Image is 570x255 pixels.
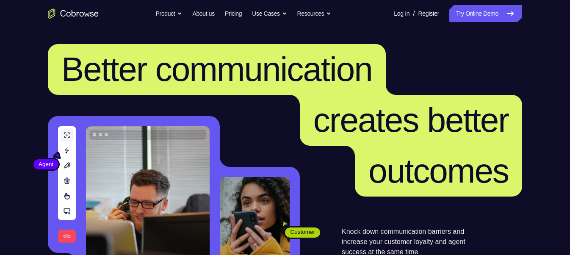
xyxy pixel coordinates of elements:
[61,50,372,88] span: Better communication
[252,5,287,22] button: Use Cases
[156,5,183,22] button: Product
[192,5,214,22] a: About us
[449,5,522,22] a: Try Online Demo
[413,8,415,19] span: /
[48,8,99,19] a: Go to the home page
[313,101,509,139] span: creates better
[225,5,242,22] a: Pricing
[368,152,509,190] span: outcomes
[418,5,439,22] a: Register
[297,5,332,22] button: Resources
[394,5,410,22] a: Log In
